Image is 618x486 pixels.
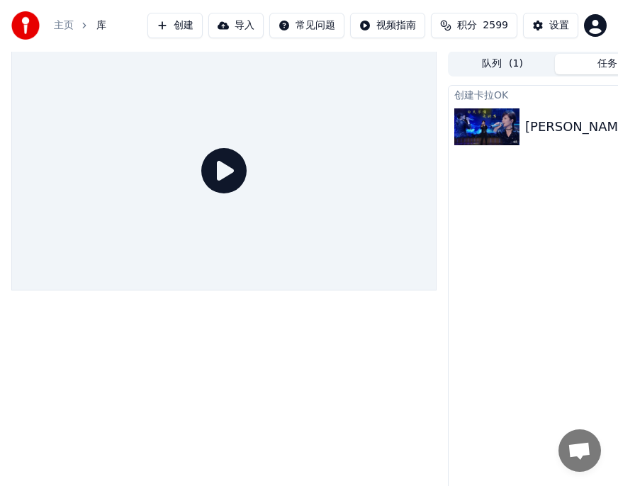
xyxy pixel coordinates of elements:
button: 常见问题 [269,13,344,38]
button: 设置 [523,13,578,38]
span: 2599 [483,18,508,33]
button: 导入 [208,13,264,38]
span: 库 [96,18,106,33]
nav: breadcrumb [54,18,106,33]
button: 视频指南 [350,13,425,38]
button: 队列 [450,54,555,74]
div: 设置 [549,18,569,33]
button: 创建 [147,13,203,38]
span: ( 1 ) [509,57,523,71]
span: 积分 [457,18,477,33]
a: 主页 [54,18,74,33]
button: 积分2599 [431,13,517,38]
img: youka [11,11,40,40]
div: 打開聊天 [558,429,601,472]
